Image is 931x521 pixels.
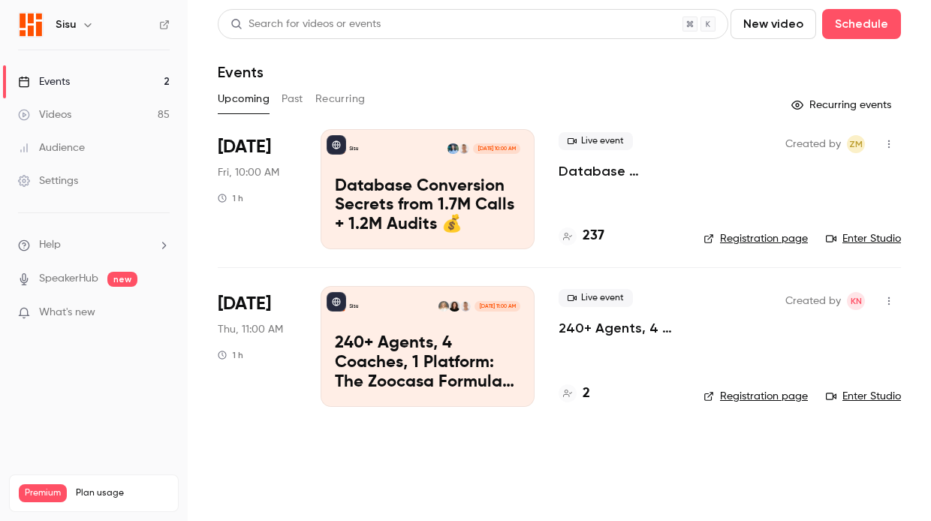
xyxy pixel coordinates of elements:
[447,143,458,154] img: Justin Benson
[19,13,43,37] img: Sisu
[731,9,816,39] button: New video
[559,289,633,307] span: Live event
[282,87,303,111] button: Past
[56,17,76,32] h6: Sisu
[460,301,471,312] img: Zac Muir
[438,301,449,312] img: Carrie Lysenko
[851,292,862,310] span: KN
[847,135,865,153] span: Zac Muir
[218,349,243,361] div: 1 h
[785,93,901,117] button: Recurring events
[315,87,366,111] button: Recurring
[704,231,808,246] a: Registration page
[785,135,841,153] span: Created by
[349,145,358,152] p: Sisu
[39,271,98,287] a: SpeakerHub
[39,237,61,253] span: Help
[218,192,243,204] div: 1 h
[704,389,808,404] a: Registration page
[218,135,271,159] span: [DATE]
[559,162,679,180] a: Database Conversion Secrets from 1.7M Calls + 1.2M Audits 💰
[107,272,137,287] span: new
[39,305,95,321] span: What's new
[218,322,283,337] span: Thu, 11:00 AM
[559,384,590,404] a: 2
[849,135,863,153] span: ZM
[321,129,535,249] a: Database Conversion Secrets from 1.7M Calls + 1.2M Audits 💰SisuZac MuirJustin Benson[DATE] 10:00 ...
[19,484,67,502] span: Premium
[559,132,633,150] span: Live event
[18,173,78,188] div: Settings
[218,87,270,111] button: Upcoming
[826,389,901,404] a: Enter Studio
[826,231,901,246] a: Enter Studio
[475,301,520,312] span: [DATE] 11:00 AM
[218,63,264,81] h1: Events
[559,319,679,337] a: 240+ Agents, 4 Coaches, 1 Platform: The Zoocasa Formula for Scalable Real Estate Coaching
[583,384,590,404] h4: 2
[459,143,469,154] img: Zac Muir
[218,286,297,406] div: Sep 25 Thu, 10:00 AM (America/Los Angeles)
[785,292,841,310] span: Created by
[822,9,901,39] button: Schedule
[76,487,169,499] span: Plan usage
[335,334,520,392] p: 240+ Agents, 4 Coaches, 1 Platform: The Zoocasa Formula for Scalable Real Estate Coaching
[321,286,535,406] a: 240+ Agents, 4 Coaches, 1 Platform: The Zoocasa Formula for Scalable Real Estate CoachingSisuZac ...
[349,303,358,310] p: Sisu
[18,237,170,253] li: help-dropdown-opener
[559,226,604,246] a: 237
[218,129,297,249] div: Sep 19 Fri, 10:00 AM (America/Denver)
[18,74,70,89] div: Events
[218,165,279,180] span: Fri, 10:00 AM
[152,306,170,320] iframe: Noticeable Trigger
[230,17,381,32] div: Search for videos or events
[473,143,520,154] span: [DATE] 10:00 AM
[847,292,865,310] span: Kaela Nichol
[335,177,520,235] p: Database Conversion Secrets from 1.7M Calls + 1.2M Audits 💰
[218,292,271,316] span: [DATE]
[583,226,604,246] h4: 237
[18,140,85,155] div: Audience
[449,301,459,312] img: Brittany Kostov
[18,107,71,122] div: Videos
